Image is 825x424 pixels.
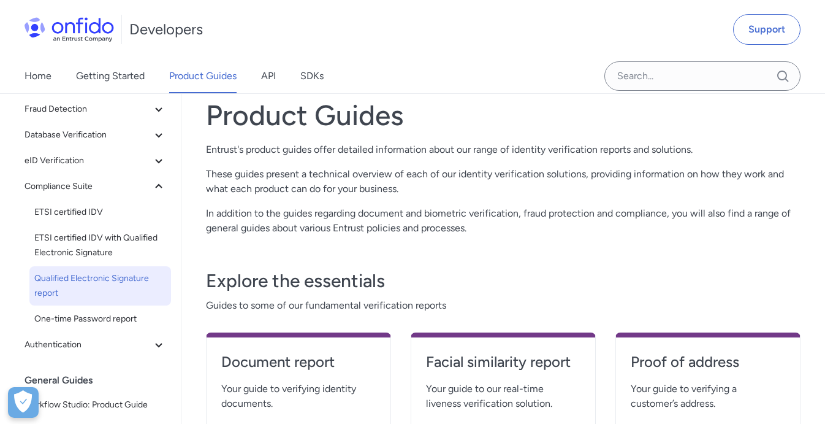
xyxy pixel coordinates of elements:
[25,368,176,393] div: General Guides
[206,98,800,133] h1: Product Guides
[20,393,171,417] a: Workflow Studio: Product Guide
[25,153,151,168] span: eID Verification
[20,333,171,357] button: Authentication
[221,382,376,411] span: Your guide to verifying identity documents.
[221,352,376,382] a: Document report
[34,231,166,260] span: ETSI certified IDV with Qualified Electronic Signature
[20,148,171,173] button: eID Verification
[8,387,39,418] button: Open Preferences
[34,271,166,301] span: Qualified Electronic Signature report
[169,59,237,93] a: Product Guides
[29,307,171,331] a: One-time Password report
[8,387,39,418] div: Cookie Preferences
[206,269,800,293] h3: Explore the essentials
[20,174,171,199] button: Compliance Suite
[426,352,580,372] h4: Facial similarity report
[261,59,276,93] a: API
[25,17,114,42] img: Onfido Logo
[426,382,580,411] span: Your guide to our real-time liveness verification solution.
[25,398,166,412] span: Workflow Studio: Product Guide
[426,352,580,382] a: Facial similarity report
[631,352,785,372] h4: Proof of address
[20,97,171,121] button: Fraud Detection
[221,352,376,372] h4: Document report
[29,200,171,225] a: ETSI certified IDV
[206,206,800,236] p: In addition to the guides regarding document and biometric verification, fraud protection and com...
[34,312,166,326] span: One-time Password report
[733,14,800,45] a: Support
[206,298,800,313] span: Guides to some of our fundamental verification reports
[631,352,785,382] a: Proof of address
[20,123,171,147] button: Database Verification
[206,142,800,157] p: Entrust's product guides offer detailed information about our range of identity verification repo...
[76,59,145,93] a: Getting Started
[206,167,800,196] p: These guides present a technical overview of each of our identity verification solutions, providi...
[300,59,324,93] a: SDKs
[34,205,166,220] span: ETSI certified IDV
[129,20,203,39] h1: Developers
[29,226,171,265] a: ETSI certified IDV with Qualified Electronic Signature
[604,61,800,91] input: Onfido search input field
[25,179,151,194] span: Compliance Suite
[25,59,51,93] a: Home
[25,128,151,142] span: Database Verification
[29,266,171,306] a: Qualified Electronic Signature report
[25,337,151,352] span: Authentication
[631,382,785,411] span: Your guide to verifying a customer’s address.
[25,102,151,117] span: Fraud Detection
